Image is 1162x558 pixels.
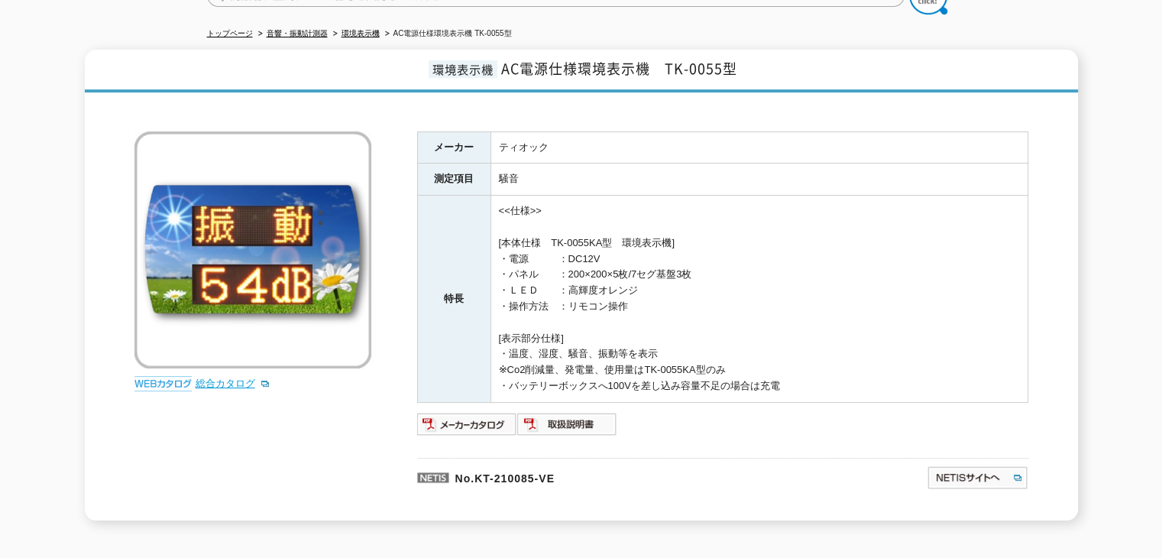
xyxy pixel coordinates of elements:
th: 測定項目 [417,164,490,196]
p: No.KT-210085-VE [417,458,779,495]
a: 取扱説明書 [517,422,617,433]
td: 騒音 [490,164,1028,196]
a: 音響・振動計測器 [267,29,328,37]
a: 総合カタログ [196,378,270,389]
th: メーカー [417,131,490,164]
th: 特長 [417,196,490,403]
img: メーカーカタログ [417,412,517,436]
img: NETISサイトへ [927,466,1028,490]
a: メーカーカタログ [417,422,517,433]
td: ティオック [490,131,1028,164]
li: AC電源仕様環境表示機 TK-0055型 [382,26,512,42]
span: 環境表示機 [429,60,497,78]
img: AC電源仕様環境表示機 TK-0055型 [134,131,371,368]
span: AC電源仕様環境表示機 TK-0055型 [501,58,737,79]
a: トップページ [207,29,253,37]
td: <<仕様>> [本体仕様 TK-0055KA型 環境表示機] ・電源 ：DC12V ・パネル ：200×200×5枚/7セグ基盤3枚 ・ＬＥＤ ：高輝度オレンジ ・操作方法 ：リモコン操作 [表... [490,196,1028,403]
a: 環境表示機 [341,29,380,37]
img: webカタログ [134,376,192,391]
img: 取扱説明書 [517,412,617,436]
